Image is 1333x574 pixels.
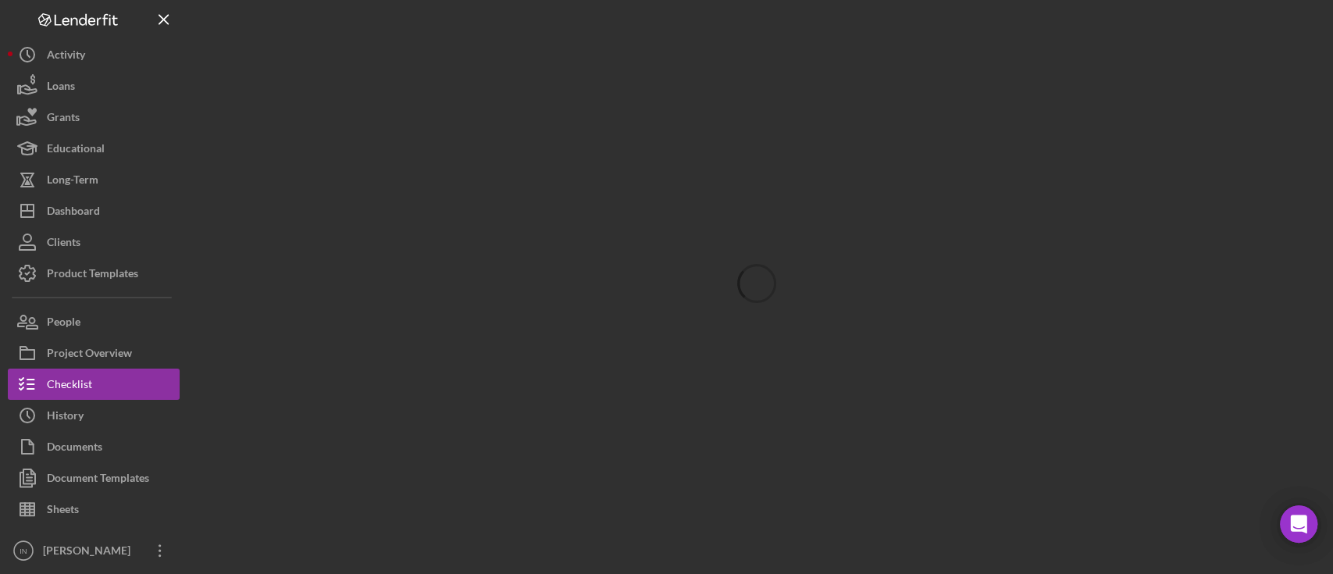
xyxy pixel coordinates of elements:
[20,547,27,555] text: IN
[8,102,180,133] button: Grants
[8,258,180,289] button: Product Templates
[47,226,80,262] div: Clients
[8,462,180,494] button: Document Templates
[8,431,180,462] button: Documents
[47,494,79,529] div: Sheets
[47,102,80,137] div: Grants
[8,164,180,195] button: Long-Term
[47,306,80,341] div: People
[47,133,105,168] div: Educational
[8,369,180,400] button: Checklist
[8,306,180,337] button: People
[47,431,102,466] div: Documents
[8,39,180,70] button: Activity
[39,535,141,570] div: [PERSON_NAME]
[47,258,138,293] div: Product Templates
[8,133,180,164] button: Educational
[47,337,132,373] div: Project Overview
[8,494,180,525] button: Sheets
[47,369,92,404] div: Checklist
[8,535,180,566] button: IN[PERSON_NAME]
[47,39,85,74] div: Activity
[8,400,180,431] button: History
[47,400,84,435] div: History
[8,337,180,369] button: Project Overview
[47,164,98,199] div: Long-Term
[8,226,180,258] button: Clients
[47,70,75,105] div: Loans
[8,195,180,226] button: Dashboard
[47,195,100,230] div: Dashboard
[8,70,180,102] button: Loans
[47,462,149,497] div: Document Templates
[1280,505,1317,543] div: Open Intercom Messenger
